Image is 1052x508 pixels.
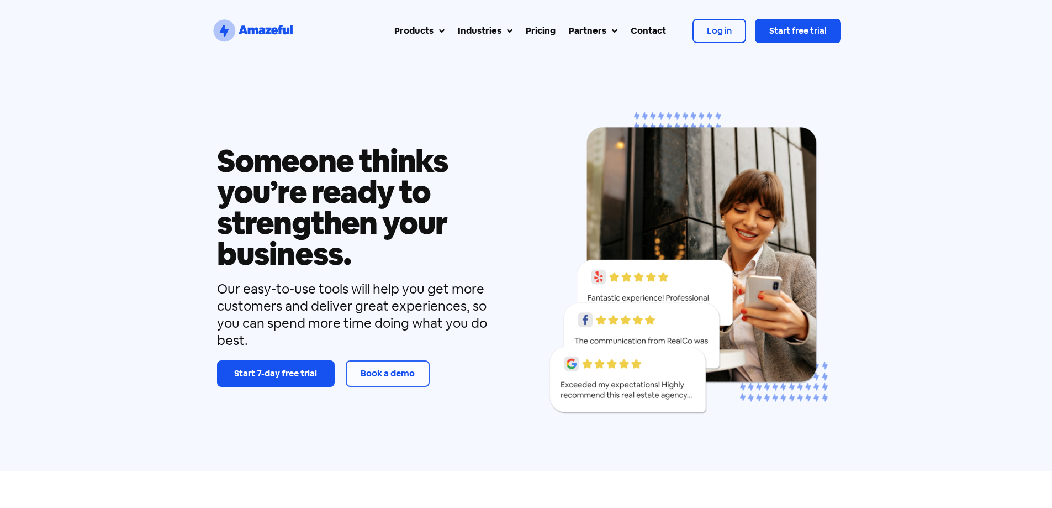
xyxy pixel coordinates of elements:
[707,25,732,36] span: Log in
[519,18,562,44] a: Pricing
[234,368,317,379] span: Start 7-day free trial
[769,25,827,36] span: Start free trial
[458,24,501,38] div: Industries
[526,24,556,38] div: Pricing
[394,24,434,38] div: Products
[562,18,624,44] a: Partners
[346,360,430,387] a: Book a demo
[692,19,746,43] a: Log in
[755,19,841,43] a: Start free trial
[361,368,415,379] span: Book a demo
[624,18,673,44] a: Contact
[631,24,666,38] div: Contact
[217,360,335,387] a: Start 7-day free trial
[542,103,836,430] div: Carousel | Horizontal scrolling: Arrow Left & Right
[217,145,511,269] h1: Someone thinks you’re ready to strengthen your business.
[217,280,511,349] div: Our easy-to-use tools will help you get more customers and deliver great experiences, so you can ...
[388,18,451,44] a: Products
[451,18,519,44] a: Industries
[569,24,606,38] div: Partners
[212,18,294,44] a: SVG link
